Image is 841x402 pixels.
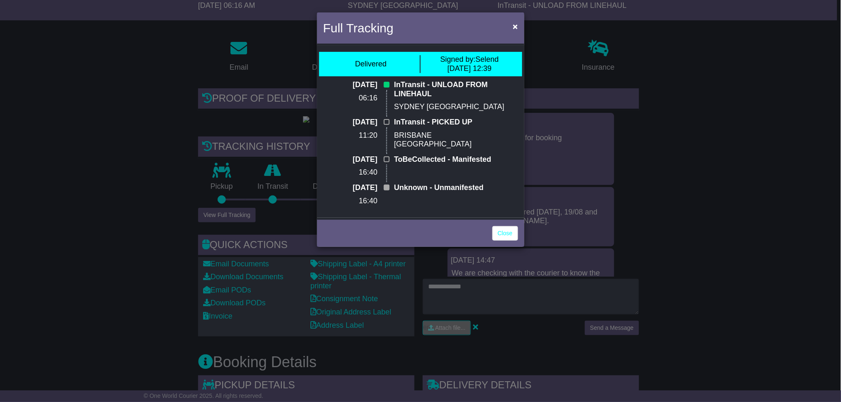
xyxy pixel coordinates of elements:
div: Delivered [355,60,387,69]
p: [DATE] [333,80,378,90]
p: BRISBANE [GEOGRAPHIC_DATA] [394,131,508,149]
span: Signed by: [440,55,475,63]
button: Close [509,18,522,35]
span: × [513,22,518,31]
a: Close [492,226,518,241]
p: InTransit - UNLOAD FROM LINEHAUL [394,80,508,98]
p: ToBeCollected - Manifested [394,155,508,164]
p: [DATE] [333,155,378,164]
p: SYDNEY [GEOGRAPHIC_DATA] [394,102,508,112]
p: InTransit - PICKED UP [394,118,508,127]
p: 11:20 [333,131,378,140]
div: Selend [DATE] 12:39 [440,55,499,73]
p: Unknown - Unmanifested [394,183,508,192]
p: 06:16 [333,94,378,103]
h4: Full Tracking [323,19,394,37]
p: 16:40 [333,168,378,177]
p: [DATE] [333,118,378,127]
p: [DATE] [333,183,378,192]
p: 16:40 [333,197,378,206]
